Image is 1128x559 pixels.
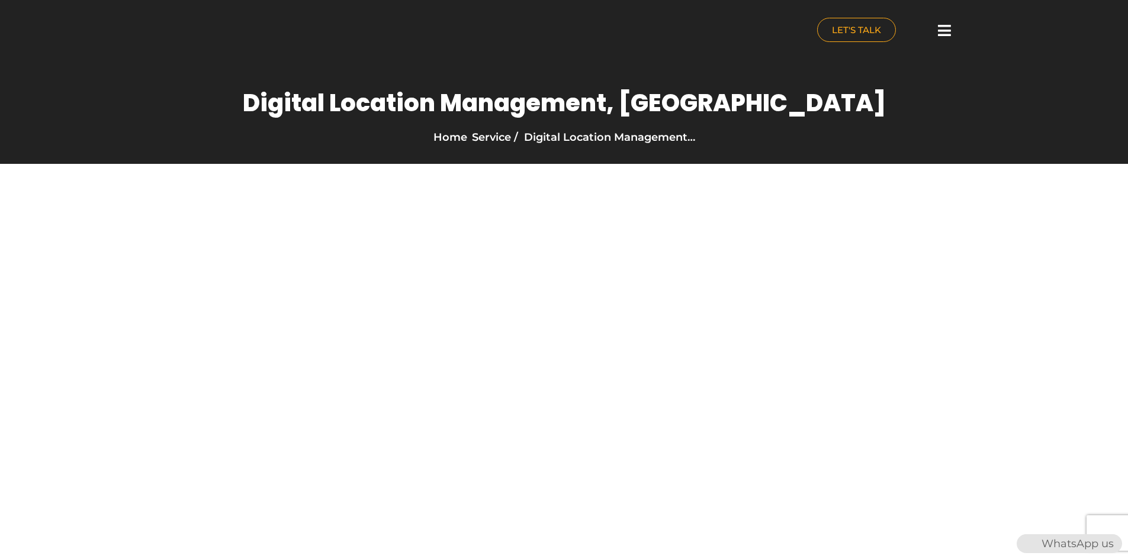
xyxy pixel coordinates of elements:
a: Home [433,131,467,144]
li: Service [472,129,511,146]
div: WhatsApp us [1017,534,1122,553]
img: nuance-qatar_logo [144,6,243,57]
img: WhatsApp [1018,534,1037,553]
li: Digital Location Management… [511,129,695,146]
h1: Digital Location Management, [GEOGRAPHIC_DATA] [243,89,886,117]
a: nuance-qatar_logo [144,6,558,57]
a: WhatsAppWhatsApp us [1017,537,1122,550]
a: LET'S TALK [817,18,896,42]
span: LET'S TALK [832,25,881,34]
